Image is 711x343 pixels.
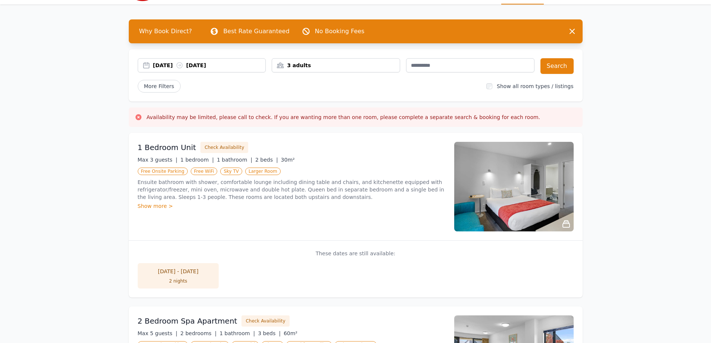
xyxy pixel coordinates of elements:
[497,83,573,89] label: Show all room types / listings
[133,24,198,39] span: Why Book Direct?
[145,268,212,275] div: [DATE] - [DATE]
[138,80,181,93] span: More Filters
[138,142,196,153] h3: 1 Bedroom Unit
[147,113,540,121] h3: Availability may be limited, please call to check. If you are wanting more than one room, please ...
[138,168,188,175] span: Free Onsite Parking
[219,330,255,336] span: 1 bathroom |
[138,202,445,210] div: Show more >
[217,157,252,163] span: 1 bathroom |
[200,142,248,153] button: Check Availability
[258,330,281,336] span: 3 beds |
[138,157,178,163] span: Max 3 guests |
[281,157,295,163] span: 30m²
[191,168,218,175] span: Free WiFi
[220,168,242,175] span: Sky TV
[284,330,297,336] span: 60m²
[138,330,178,336] span: Max 5 guests |
[272,62,400,69] div: 3 adults
[540,58,574,74] button: Search
[138,250,574,257] p: These dates are still available:
[153,62,266,69] div: [DATE] [DATE]
[145,278,212,284] div: 2 nights
[138,178,445,201] p: Ensuite bathroom with shower, comfortable lounge including dining table and chairs, and kitchenet...
[180,330,216,336] span: 2 bedrooms |
[245,168,281,175] span: Larger Room
[255,157,278,163] span: 2 beds |
[138,316,237,326] h3: 2 Bedroom Spa Apartment
[315,27,365,36] p: No Booking Fees
[223,27,289,36] p: Best Rate Guaranteed
[180,157,214,163] span: 1 bedroom |
[241,315,289,327] button: Check Availability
